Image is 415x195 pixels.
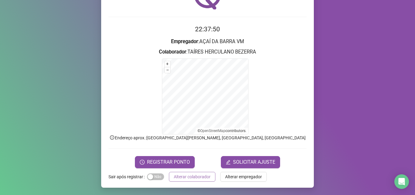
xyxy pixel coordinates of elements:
span: Alterar colaborador [174,173,211,180]
div: Open Intercom Messenger [394,174,409,189]
p: Endereço aprox. : [GEOGRAPHIC_DATA][PERSON_NAME], [GEOGRAPHIC_DATA], [GEOGRAPHIC_DATA] [108,134,307,141]
button: Alterar empregador [220,172,267,182]
span: Alterar empregador [225,173,262,180]
button: REGISTRAR PONTO [135,156,195,168]
strong: Empregador [171,39,198,44]
span: info-circle [109,135,115,140]
time: 22:37:50 [195,26,220,33]
h3: : AÇAÍ DA BARRA VM [108,38,307,46]
label: Sair após registrar [108,172,147,182]
span: edit [226,160,231,165]
span: SOLICITAR AJUSTE [233,158,275,166]
button: Alterar colaborador [169,172,215,182]
li: © contributors. [197,129,246,133]
h3: : TAÍRES HERCULANO BEZERRA [108,48,307,56]
button: editSOLICITAR AJUSTE [221,156,280,168]
span: clock-circle [140,160,145,165]
button: – [165,67,170,73]
span: REGISTRAR PONTO [147,158,190,166]
a: OpenStreetMap [200,129,225,133]
button: + [165,61,170,67]
strong: Colaborador [159,49,186,55]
